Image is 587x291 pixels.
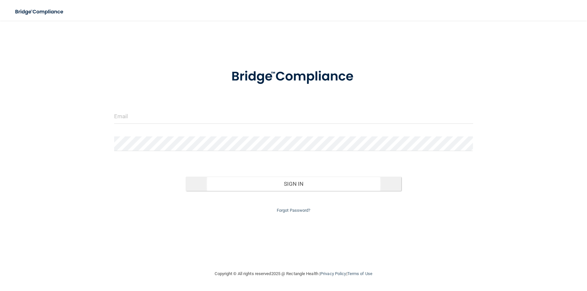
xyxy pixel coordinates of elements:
[347,271,372,276] a: Terms of Use
[218,60,369,94] img: bridge_compliance_login_screen.278c3ca4.svg
[10,5,70,19] img: bridge_compliance_login_screen.278c3ca4.svg
[114,109,473,124] input: Email
[186,177,401,191] button: Sign In
[474,245,579,271] iframe: Drift Widget Chat Controller
[277,208,311,213] a: Forgot Password?
[320,271,346,276] a: Privacy Policy
[175,263,412,284] div: Copyright © All rights reserved 2025 @ Rectangle Health | |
